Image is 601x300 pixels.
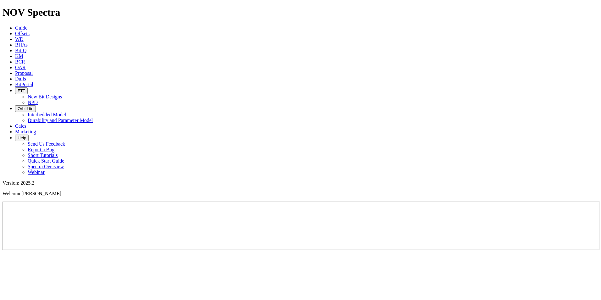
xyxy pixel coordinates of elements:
a: Webinar [28,169,45,175]
a: Proposal [15,70,33,76]
a: Report a Bug [28,147,54,152]
span: Help [18,136,26,140]
a: WD [15,36,24,42]
a: Dulls [15,76,26,81]
a: BitIQ [15,48,26,53]
button: OrbitLite [15,105,36,112]
a: Offsets [15,31,30,36]
a: BCR [15,59,25,64]
a: Marketing [15,129,36,134]
a: New Bit Designs [28,94,62,99]
a: Calcs [15,123,26,129]
p: Welcome [3,191,598,197]
div: Version: 2025.2 [3,180,598,186]
a: KM [15,53,23,59]
a: BHAs [15,42,28,47]
a: Guide [15,25,27,31]
h1: NOV Spectra [3,7,598,18]
a: Durability and Parameter Model [28,118,93,123]
span: OrbitLite [18,106,33,111]
a: Quick Start Guide [28,158,64,164]
span: [PERSON_NAME] [21,191,61,196]
button: Help [15,135,29,141]
a: OAR [15,65,26,70]
a: Send Us Feedback [28,141,65,147]
a: NPD [28,100,38,105]
a: Spectra Overview [28,164,64,169]
span: FTT [18,88,25,93]
a: Short Tutorials [28,153,58,158]
a: BitPortal [15,82,33,87]
a: Interbedded Model [28,112,66,117]
button: FTT [15,87,28,94]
